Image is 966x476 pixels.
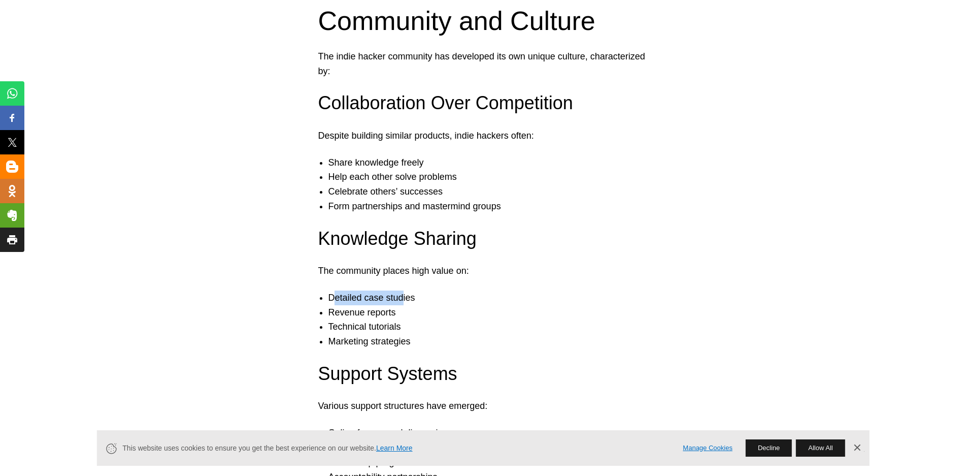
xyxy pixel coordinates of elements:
[328,305,658,320] li: Revenue reports
[796,439,845,457] button: Allow All
[328,170,658,184] li: Help each other solve problems
[105,442,117,455] svg: Cookie Icon
[318,399,648,414] p: Various support structures have emerged:
[328,199,658,214] li: Form partnerships and mastermind groups
[318,129,648,143] p: Despite building similar products, indie hackers often:
[328,320,658,334] li: Technical tutorials
[328,155,658,170] li: Share knowledge freely
[328,291,658,305] li: Detailed case studies
[849,440,864,456] a: Dismiss Banner
[328,334,658,349] li: Marketing strategies
[122,443,669,454] span: This website uses cookies to ensure you get the best experience on our website.
[318,226,648,251] h3: Knowledge Sharing
[746,439,792,457] button: Decline
[318,49,648,79] p: The indie hacker community has developed its own unique culture, characterized by:
[318,361,648,387] h3: Support Systems
[376,444,413,452] a: Learn More
[318,5,648,37] h2: Community and Culture
[318,264,648,278] p: The community places high value on:
[328,426,658,440] li: Online forums and discussion groups
[318,90,648,116] h3: Collaboration Over Competition
[683,443,732,454] a: Manage Cookies
[328,184,658,199] li: Celebrate others’ successes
